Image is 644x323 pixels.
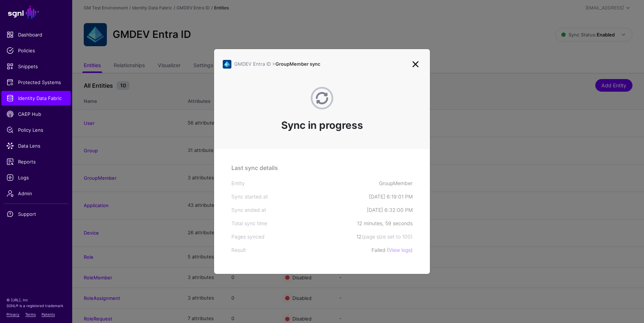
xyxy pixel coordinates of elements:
[231,233,356,240] div: Pages synced
[356,233,413,240] div: 12
[367,206,413,214] div: [DATE] 6:32:00 PM
[362,233,413,240] span: (page size set to 100)
[223,60,231,69] img: svg+xml;base64,PHN2ZyB3aWR0aD0iNjQiIGhlaWdodD0iNjQiIHZpZXdCb3g9IjAgMCA2NCA2NCIgZmlsbD0ibm9uZSIgeG...
[234,61,410,67] h3: GroupMember sync
[389,247,411,253] a: View logs
[371,246,413,254] div: Failed ( )
[379,179,413,187] div: GroupMember
[231,179,379,187] div: Entity
[369,193,413,200] div: [DATE] 6:19:01 PM
[231,219,357,227] div: Total sync time
[223,118,421,133] h4: Sync in progress
[231,206,367,214] div: Sync ended at
[231,246,371,254] div: Result
[231,193,369,200] div: Sync started at
[234,61,275,67] span: GMDEV Entra ID >
[357,219,413,227] div: 12 minutes, 59 seconds
[231,163,413,172] h5: Last sync details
